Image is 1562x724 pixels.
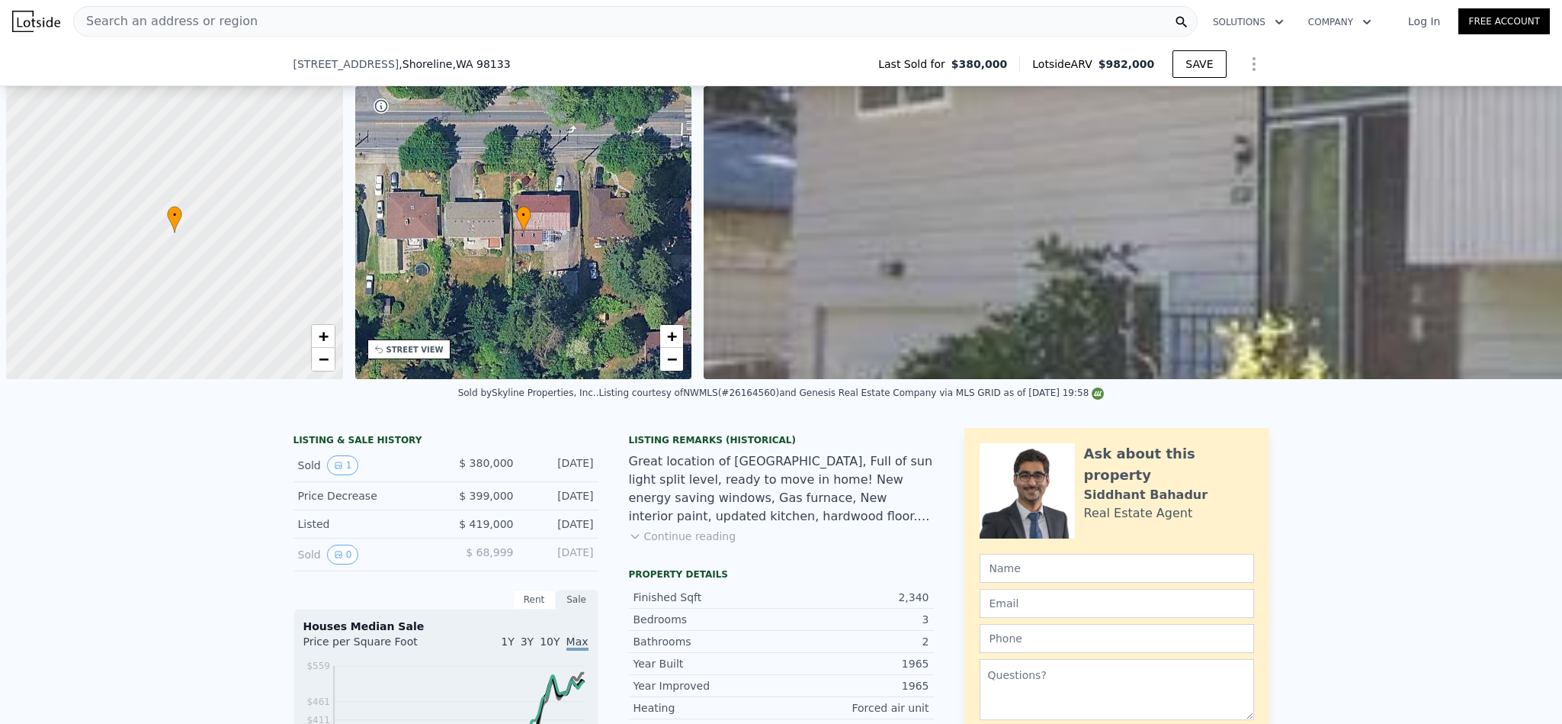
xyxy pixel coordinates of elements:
span: $ 380,000 [459,457,513,469]
button: Solutions [1201,8,1296,36]
span: • [167,208,182,222]
tspan: $559 [306,661,330,671]
span: − [667,349,677,368]
div: Bathrooms [633,634,781,649]
span: + [667,327,677,346]
div: 2,340 [781,590,929,605]
button: Continue reading [629,529,736,544]
div: Sold by Skyline Properties, Inc. . [458,388,599,398]
div: 1965 [781,678,929,693]
div: Sold [298,455,434,475]
div: 2 [781,634,929,649]
input: Name [980,554,1254,583]
div: Listed [298,516,434,532]
div: 1965 [781,656,929,671]
span: , Shoreline [399,56,510,72]
span: $ 68,999 [466,546,513,558]
span: $982,000 [1099,58,1155,70]
button: View historical data [327,545,359,565]
img: Lotside [12,11,60,32]
span: 10Y [540,636,560,648]
a: Zoom in [660,325,683,348]
button: Company [1296,8,1384,36]
span: • [516,208,531,222]
div: Price Decrease [298,488,434,504]
div: 3 [781,612,929,627]
div: Property details [629,568,934,581]
span: Lotside ARV [1032,56,1098,72]
span: , WA 98133 [452,58,510,70]
input: Email [980,589,1254,618]
div: [DATE] [526,488,594,504]
div: Ask about this property [1084,443,1254,486]
div: Year Improved [633,678,781,693]
div: [DATE] [526,455,594,475]
div: Sold [298,545,434,565]
div: Listing courtesy of NWMLS (#26164560) and Genesis Real Estate Company via MLS GRID as of [DATE] 1... [598,388,1104,398]
div: Year Built [633,656,781,671]
span: − [318,349,328,368]
div: Real Estate Agent [1084,504,1193,523]
div: Great location of [GEOGRAPHIC_DATA], Full of sun light split level, ready to move in home! New en... [629,452,934,526]
div: • [516,206,531,233]
div: [DATE] [526,516,594,532]
span: [STREET_ADDRESS] [293,56,399,72]
div: Siddhant Bahadur [1084,486,1208,504]
span: Search an address or region [74,12,258,31]
span: 1Y [501,636,514,648]
a: Free Account [1458,8,1550,34]
div: Sale [556,590,598,610]
div: Finished Sqft [633,590,781,605]
span: $ 419,000 [459,518,513,530]
img: NWMLS Logo [1092,388,1104,400]
a: Log In [1390,14,1458,29]
span: + [318,327,328,346]
span: $380,000 [951,56,1008,72]
div: Houses Median Sale [303,619,589,634]
button: SAVE [1172,50,1226,78]
div: STREET VIEW [386,344,444,356]
a: Zoom out [312,348,335,371]
div: [DATE] [526,545,594,565]
div: Rent [513,590,556,610]
div: Price per Square Foot [303,634,446,658]
span: Max [566,636,589,651]
div: Forced air unit [781,700,929,716]
span: Last Sold for [878,56,951,72]
div: Bedrooms [633,612,781,627]
span: 3Y [521,636,534,648]
a: Zoom in [312,325,335,348]
div: • [167,206,182,233]
span: $ 399,000 [459,490,513,502]
div: LISTING & SALE HISTORY [293,434,598,449]
div: Heating [633,700,781,716]
div: Listing Remarks (Historical) [629,434,934,446]
button: View historical data [327,455,359,475]
a: Zoom out [660,348,683,371]
input: Phone [980,624,1254,653]
button: Show Options [1239,49,1269,79]
tspan: $461 [306,697,330,707]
